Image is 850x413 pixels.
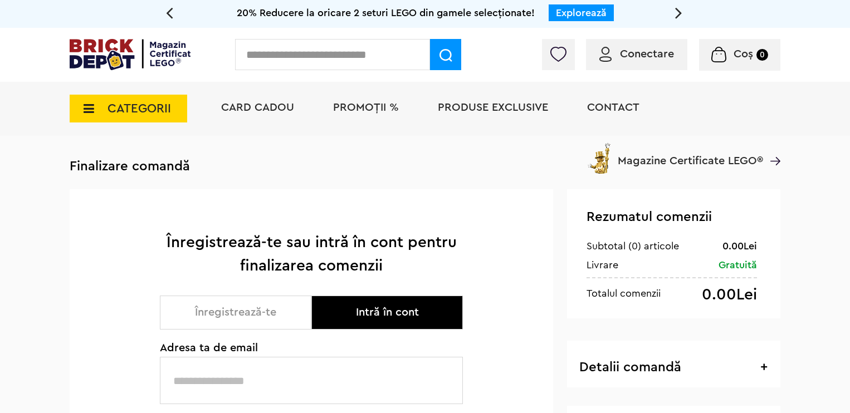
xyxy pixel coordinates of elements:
[587,102,639,113] a: Contact
[438,102,548,113] a: Produse exclusive
[579,361,768,375] h3: Detalii comandă
[160,296,311,330] button: Înregistrează-te
[108,102,171,115] span: CATEGORII
[311,296,463,330] button: Intră în cont
[599,48,674,60] a: Conectare
[587,210,712,224] span: Rezumatul comenzii
[734,48,753,60] span: Coș
[760,361,768,374] span: +
[556,8,607,18] a: Explorează
[221,102,294,113] a: Card Cadou
[620,48,674,60] span: Conectare
[587,287,661,300] div: Totalul comenzii
[587,239,679,253] div: Subtotal (0) articole
[719,258,757,272] div: Gratuită
[160,342,463,353] span: Adresa ta de email
[70,158,780,175] h3: Finalizare comandă
[587,258,618,272] div: Livrare
[333,102,399,113] a: PROMOȚII %
[702,287,757,303] div: 0.00Lei
[722,239,757,253] div: 0.00Lei
[756,49,768,61] small: 0
[160,230,463,277] h1: Înregistrează-te sau intră în cont pentru finalizarea comenzii
[237,8,535,18] span: 20% Reducere la oricare 2 seturi LEGO din gamele selecționate!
